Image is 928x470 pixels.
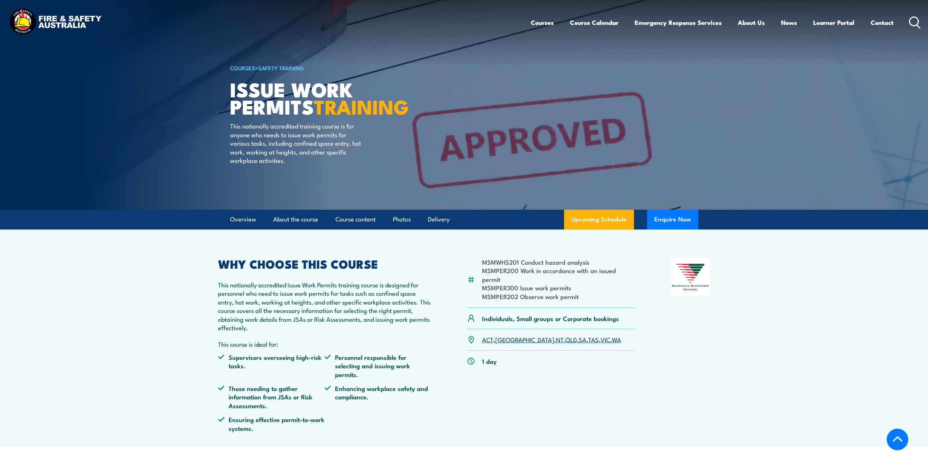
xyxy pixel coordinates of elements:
a: Delivery [428,210,450,229]
a: TAS [588,335,599,344]
a: VIC [601,335,610,344]
button: Enquire Now [647,210,698,230]
a: Photos [393,210,411,229]
a: Courses [531,13,554,32]
a: Upcoming Schedule [564,210,634,230]
a: QLD [566,335,577,344]
strong: TRAINING [314,91,409,121]
a: ACT [482,335,493,344]
li: Personnel responsible for selecting and issuing work permits. [324,353,431,378]
a: About Us [738,13,765,32]
li: MSMWHS201 Conduct hazard analysis [482,258,635,266]
a: Course Calendar [570,13,619,32]
li: Enhancing workplace safety and compliance. [324,384,431,410]
li: Supervisors overseeing high-risk tasks. [218,353,325,378]
a: Safety Training [258,64,304,72]
li: MSMPER200 Work in accordance with an issued permit [482,266,635,283]
p: , , , , , , , [482,335,621,344]
p: Individuals, Small groups or Corporate bookings [482,314,619,322]
h2: WHY CHOOSE THIS COURSE [218,258,432,269]
h1: Issue Work Permits [230,81,411,115]
p: 1 day [482,357,497,365]
a: Overview [230,210,256,229]
a: Emergency Response Services [635,13,722,32]
a: Learner Portal [813,13,854,32]
p: This course is ideal for: [218,340,432,348]
p: This nationally accredited training course is for anyone who needs to issue work permits for vari... [230,122,364,164]
a: COURSES [230,64,255,72]
p: This nationally accredited Issue Work Permits training course is designed for personnel who need ... [218,280,432,332]
li: Those needing to gather information from JSAs or Risk Assessments. [218,384,325,410]
a: SA [579,335,586,344]
a: About the course [273,210,318,229]
a: Contact [871,13,894,32]
a: News [781,13,797,32]
li: MSMPER300 Issue work permits [482,283,635,292]
li: MSMPER202 Observe work permit [482,292,635,301]
a: Course content [335,210,376,229]
li: Ensuring effective permit-to-work systems. [218,415,325,432]
a: WA [612,335,621,344]
h6: > [230,63,411,72]
img: Nationally Recognised Training logo. [671,258,710,296]
a: NT [556,335,564,344]
a: [GEOGRAPHIC_DATA] [495,335,554,344]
